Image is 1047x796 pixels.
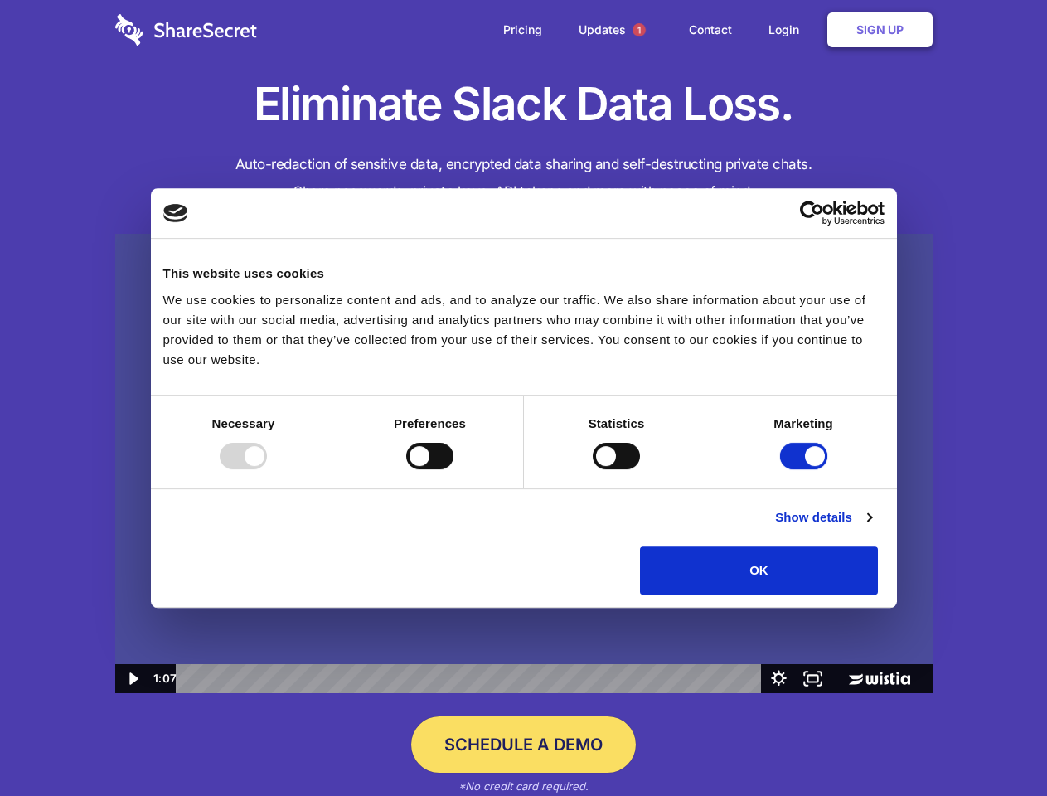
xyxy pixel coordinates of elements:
[411,716,636,773] a: Schedule a Demo
[115,151,933,206] h4: Auto-redaction of sensitive data, encrypted data sharing and self-destructing private chats. Shar...
[163,204,188,222] img: logo
[827,12,933,47] a: Sign Up
[640,546,878,595] button: OK
[752,4,824,56] a: Login
[458,779,589,793] em: *No credit card required.
[163,290,885,370] div: We use cookies to personalize content and ads, and to analyze our traffic. We also share informat...
[115,14,257,46] img: logo-wordmark-white-trans-d4663122ce5f474addd5e946df7df03e33cb6a1c49d2221995e7729f52c070b2.svg
[762,664,796,693] button: Show settings menu
[394,416,466,430] strong: Preferences
[487,4,559,56] a: Pricing
[672,4,749,56] a: Contact
[830,664,932,693] a: Wistia Logo -- Learn More
[115,75,933,134] h1: Eliminate Slack Data Loss.
[115,664,149,693] button: Play Video
[964,713,1027,776] iframe: Drift Widget Chat Controller
[115,234,933,694] img: Sharesecret
[589,416,645,430] strong: Statistics
[633,23,646,36] span: 1
[739,201,885,226] a: Usercentrics Cookiebot - opens in a new window
[775,507,871,527] a: Show details
[189,664,754,693] div: Playbar
[212,416,275,430] strong: Necessary
[796,664,830,693] button: Fullscreen
[163,264,885,284] div: This website uses cookies
[773,416,833,430] strong: Marketing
